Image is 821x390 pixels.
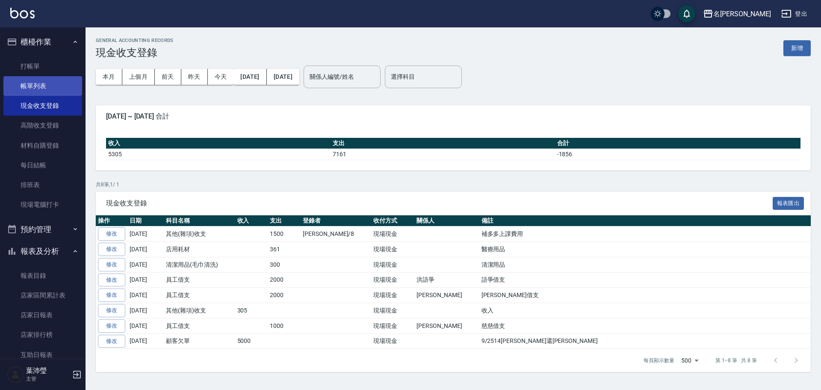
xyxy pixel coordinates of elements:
td: 305 [235,303,268,319]
button: 報表及分析 [3,240,82,262]
h5: 葉沛瑩 [26,366,70,375]
td: 2000 [268,272,301,288]
td: [DATE] [127,288,164,303]
a: 高階收支登錄 [3,116,82,135]
td: 5305 [106,149,331,160]
button: 昨天 [181,69,208,85]
a: 新增 [783,44,811,52]
th: 關係人 [414,215,479,226]
p: 主管 [26,375,70,383]
td: 1500 [268,226,301,242]
td: 洪語爭 [414,272,479,288]
a: 修改 [98,304,125,317]
h2: GENERAL ACCOUNTING RECORDS [96,38,174,43]
td: [DATE] [127,257,164,272]
td: 員工借支 [164,272,235,288]
a: 現場電腦打卡 [3,195,82,214]
td: 7161 [331,149,555,160]
a: 互助日報表 [3,345,82,365]
a: 修改 [98,319,125,333]
th: 操作 [96,215,127,226]
td: 361 [268,242,301,257]
td: 清潔用品 [479,257,811,272]
p: 共 8 筆, 1 / 1 [96,181,811,188]
th: 備註 [479,215,811,226]
td: 現場現金 [371,226,414,242]
td: 其他(雜項)收支 [164,226,235,242]
a: 修改 [98,335,125,348]
a: 修改 [98,274,125,287]
button: [DATE] [233,69,266,85]
a: 報表目錄 [3,266,82,286]
button: 上個月 [122,69,155,85]
td: 2000 [268,288,301,303]
th: 日期 [127,215,164,226]
a: 店家區間累計表 [3,286,82,305]
a: 排班表 [3,175,82,195]
a: 修改 [98,243,125,256]
td: 店用耗材 [164,242,235,257]
div: 500 [678,349,702,372]
td: 語爭借支 [479,272,811,288]
th: 支出 [268,215,301,226]
th: 收入 [235,215,268,226]
button: [DATE] [267,69,299,85]
p: 第 1–8 筆 共 8 筆 [715,357,757,364]
td: [PERSON_NAME] [414,318,479,333]
div: 名[PERSON_NAME] [713,9,771,19]
td: [DATE] [127,303,164,319]
td: 補多多上課費用 [479,226,811,242]
button: 名[PERSON_NAME] [700,5,774,23]
td: 現場現金 [371,288,414,303]
td: 9/2514[PERSON_NAME]還[PERSON_NAME] [479,333,811,349]
td: [DATE] [127,272,164,288]
td: [DATE] [127,333,164,349]
a: 材料自購登錄 [3,136,82,155]
td: 清潔用品(毛巾清洗) [164,257,235,272]
th: 登錄者 [301,215,371,226]
th: 合計 [555,138,800,149]
button: 登出 [778,6,811,22]
button: 報表匯出 [773,197,804,210]
td: 現場現金 [371,318,414,333]
button: 本月 [96,69,122,85]
td: 顧客欠單 [164,333,235,349]
td: 現場現金 [371,303,414,319]
a: 每日結帳 [3,155,82,175]
td: [DATE] [127,318,164,333]
td: [PERSON_NAME]借支 [479,288,811,303]
td: [PERSON_NAME]/8 [301,226,371,242]
td: 員工借支 [164,288,235,303]
td: 其他(雜項)收支 [164,303,235,319]
td: 現場現金 [371,333,414,349]
button: 今天 [208,69,234,85]
span: [DATE] ~ [DATE] 合計 [106,112,800,121]
td: 1000 [268,318,301,333]
a: 修改 [98,289,125,302]
td: 5000 [235,333,268,349]
span: 現金收支登錄 [106,199,773,208]
td: 慈慈借支 [479,318,811,333]
td: 300 [268,257,301,272]
a: 打帳單 [3,57,82,76]
img: Person [7,366,24,383]
a: 修改 [98,227,125,241]
a: 報表匯出 [773,199,804,207]
a: 修改 [98,258,125,271]
td: 醫療用品 [479,242,811,257]
button: 櫃檯作業 [3,31,82,53]
td: [DATE] [127,226,164,242]
h3: 現金收支登錄 [96,47,174,59]
td: 收入 [479,303,811,319]
a: 店家排行榜 [3,325,82,345]
img: Logo [10,8,35,18]
a: 現金收支登錄 [3,96,82,116]
button: 前天 [155,69,181,85]
th: 支出 [331,138,555,149]
td: 現場現金 [371,272,414,288]
th: 收付方式 [371,215,414,226]
button: 新增 [783,40,811,56]
a: 店家日報表 [3,305,82,325]
button: save [678,5,695,22]
td: 員工借支 [164,318,235,333]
